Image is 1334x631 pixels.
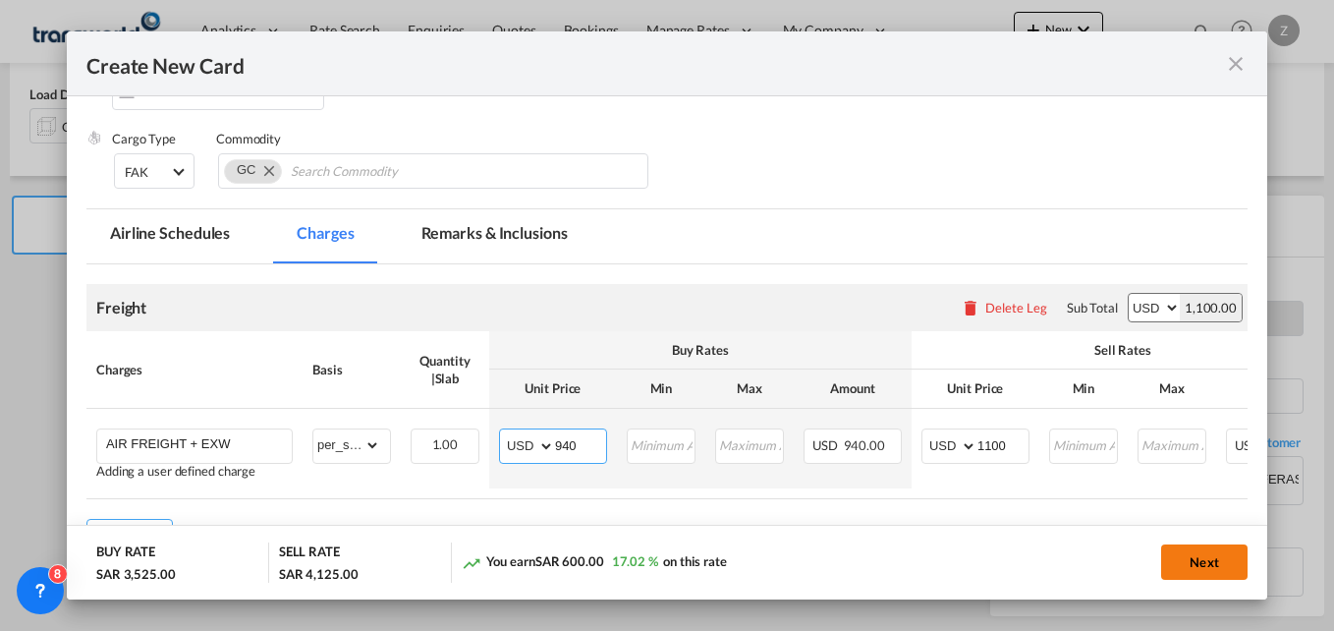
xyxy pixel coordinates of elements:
label: Commodity [216,131,281,146]
span: USD [1235,437,1260,453]
input: Charge Name [106,430,292,459]
div: Basis [312,361,391,378]
span: GC [237,162,255,177]
th: Amount [1216,370,1334,408]
md-chips-wrap: Chips container. Use arrow keys to select chips. [218,153,648,189]
th: Unit Price [912,370,1039,408]
div: SAR 3,525.00 [96,565,176,583]
div: GC. Press delete to remove this chip. [237,160,259,180]
select: per_shipment [313,430,380,461]
input: Minimum Amount [1051,430,1117,459]
th: Unit Price [489,370,617,408]
div: BUY RATE [96,543,155,565]
span: SAR 600.00 [535,553,604,569]
input: Maximum Amount [1139,430,1205,459]
input: 940 [555,430,606,459]
md-tab-item: Airline Schedules [86,209,253,263]
th: Max [705,370,794,408]
div: Buy Rates [499,341,902,359]
button: Delete Leg [961,300,1047,315]
div: Sell Rates [921,341,1324,359]
md-icon: icon-trending-up [462,553,481,573]
div: Delete Leg [985,300,1047,315]
img: cargo.png [86,130,102,145]
button: Remove GC [251,160,281,180]
span: 1.00 [432,436,459,452]
md-icon: icon-close fg-AAA8AD m-0 pointer [1224,52,1248,76]
div: Sub Total [1067,299,1118,316]
md-pagination-wrapper: Use the left and right arrow keys to navigate between tabs [86,209,611,263]
th: Max [1128,370,1216,408]
md-tab-item: Remarks & Inclusions [398,209,591,263]
div: FAK [125,164,148,180]
md-icon: icon-delete [961,298,980,317]
button: Next [1161,545,1248,580]
md-input-container: AIR FREIGHT + EXW [97,430,292,459]
div: Adding a user defined charge [96,464,293,479]
span: 17.02 % [612,553,658,569]
button: Add Leg [86,519,173,554]
input: 1100 [977,430,1028,459]
label: Cargo Type [112,131,176,146]
div: Create New Card [86,51,1224,76]
div: You earn on this rate [462,552,727,573]
md-dialog: Create New Card ... [67,31,1267,600]
div: 1,100.00 [1180,294,1242,321]
input: Chips input. [291,156,471,188]
div: Quantity | Slab [411,352,479,387]
div: SELL RATE [279,543,340,565]
md-tab-item: Charges [273,209,377,263]
input: Maximum Amount [717,430,783,459]
input: Minimum Amount [629,430,695,459]
span: 940.00 [844,437,885,453]
th: Amount [794,370,912,408]
th: Min [617,370,705,408]
span: USD [812,437,841,453]
div: Freight [96,297,146,318]
div: SAR 4,125.00 [279,565,359,583]
div: Charges [96,361,293,378]
md-select: Select Cargo type: FAK [114,153,195,189]
th: Min [1039,370,1128,408]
